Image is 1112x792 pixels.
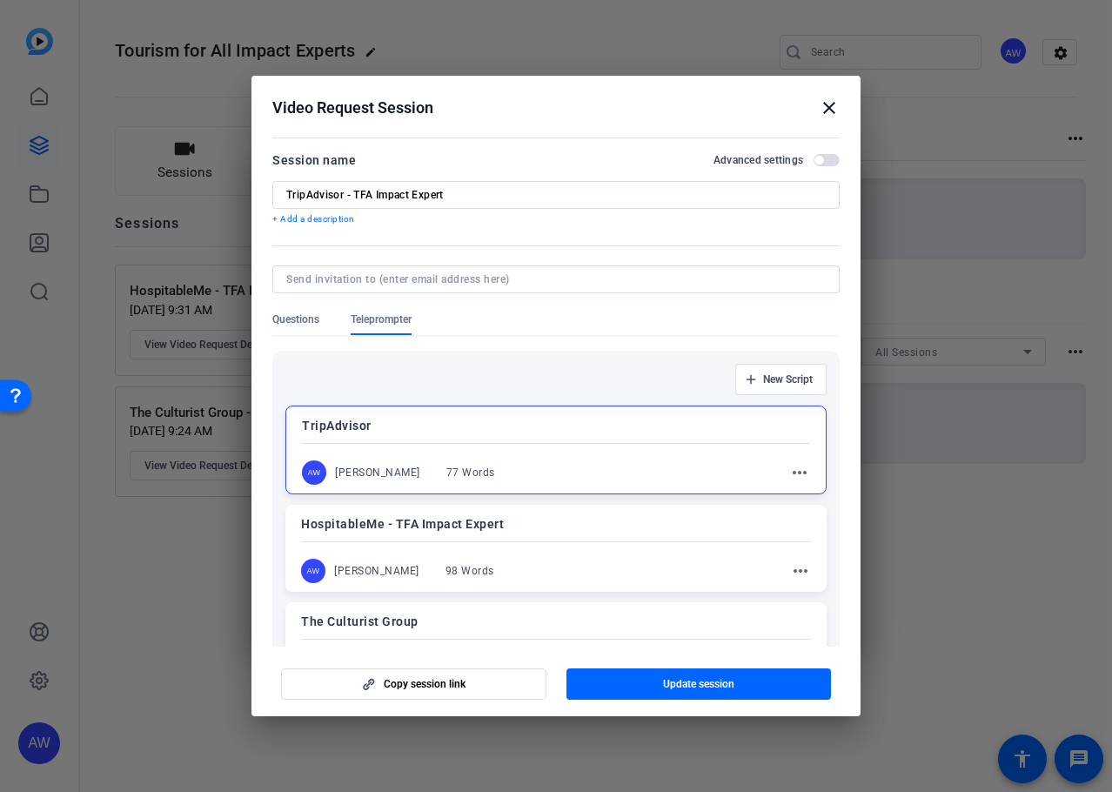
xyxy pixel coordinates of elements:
[735,364,827,395] button: New Script
[281,668,546,700] button: Copy session link
[286,272,819,286] input: Send invitation to (enter email address here)
[763,373,813,386] span: New Script
[272,212,840,226] p: + Add a description
[335,466,420,480] div: [PERSON_NAME]
[351,312,412,326] span: Teleprompter
[286,188,826,202] input: Enter Session Name
[301,513,811,534] p: HospitableMe - TFA Impact Expert
[384,677,466,691] span: Copy session link
[446,466,495,480] div: 77 Words
[790,560,811,581] mat-icon: more_horiz
[301,611,811,632] p: The Culturist Group
[713,153,803,167] h2: Advanced settings
[566,668,832,700] button: Update session
[663,677,734,691] span: Update session
[302,415,810,436] p: TripAdvisor
[301,559,325,583] div: AW
[445,564,494,578] div: 98 Words
[334,564,419,578] div: [PERSON_NAME]
[819,97,840,118] mat-icon: close
[272,150,356,171] div: Session name
[302,460,326,485] div: AW
[789,462,810,483] mat-icon: more_horiz
[272,97,840,118] div: Video Request Session
[272,312,319,326] span: Questions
